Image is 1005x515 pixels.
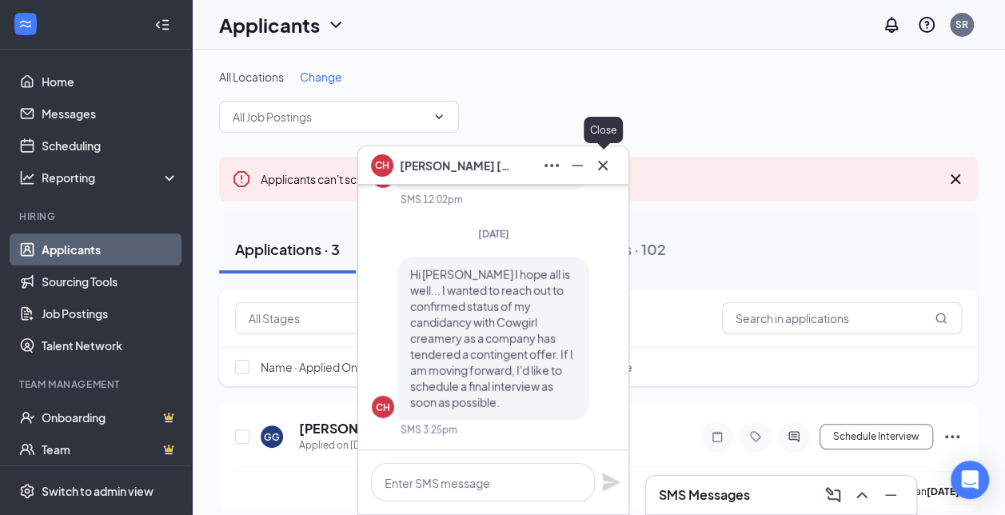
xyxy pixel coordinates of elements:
[433,110,445,123] svg: ChevronDown
[410,267,573,409] span: Hi [PERSON_NAME] I hope all is well... I wanted to reach out to confirmed status of my candidancy...
[951,461,989,499] div: Open Intercom Messenger
[659,486,750,504] h3: SMS Messages
[943,427,962,446] svg: Ellipses
[42,170,179,186] div: Reporting
[564,153,590,178] button: Minimize
[299,437,383,453] div: Applied on [DATE]
[42,130,178,162] a: Scheduling
[820,424,933,449] button: Schedule Interview
[42,66,178,98] a: Home
[927,485,959,497] b: [DATE]
[917,15,936,34] svg: QuestionInfo
[42,401,178,433] a: OnboardingCrown
[708,430,727,443] svg: Note
[400,157,512,174] span: [PERSON_NAME] [PERSON_NAME]
[401,423,457,437] div: SMS 3:25pm
[881,485,900,505] svg: Minimize
[849,482,875,508] button: ChevronUp
[219,11,320,38] h1: Applicants
[19,210,175,223] div: Hiring
[42,234,178,265] a: Applicants
[264,430,280,444] div: GG
[300,70,342,84] span: Change
[584,117,623,143] div: Close
[824,485,843,505] svg: ComposeMessage
[219,70,284,84] span: All Locations
[19,483,35,499] svg: Settings
[746,430,765,443] svg: Tag
[233,108,426,126] input: All Job Postings
[42,297,178,329] a: Job Postings
[878,482,903,508] button: Minimize
[852,485,871,505] svg: ChevronUp
[232,170,251,189] svg: Error
[478,228,509,240] span: [DATE]
[42,433,178,465] a: TeamCrown
[935,312,947,325] svg: MagnifyingGlass
[249,309,394,327] input: All Stages
[820,482,846,508] button: ComposeMessage
[882,15,901,34] svg: Notifications
[542,156,561,175] svg: Ellipses
[601,473,620,492] svg: Plane
[299,420,364,437] h5: [PERSON_NAME]
[261,172,580,186] span: Applicants can't schedule interviews.
[261,359,357,375] span: Name · Applied On
[19,170,35,186] svg: Analysis
[955,18,968,31] div: SR
[784,430,804,443] svg: ActiveChat
[18,16,34,32] svg: WorkstreamLogo
[539,153,564,178] button: Ellipses
[19,377,175,391] div: Team Management
[42,483,154,499] div: Switch to admin view
[946,170,965,189] svg: Cross
[42,98,178,130] a: Messages
[568,156,587,175] svg: Minimize
[401,193,463,206] div: SMS 12:02pm
[326,15,345,34] svg: ChevronDown
[154,17,170,33] svg: Collapse
[722,302,962,334] input: Search in applications
[593,156,612,175] svg: Cross
[42,329,178,361] a: Talent Network
[590,153,616,178] button: Cross
[42,265,178,297] a: Sourcing Tools
[376,401,390,414] div: CH
[235,239,340,259] div: Applications · 3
